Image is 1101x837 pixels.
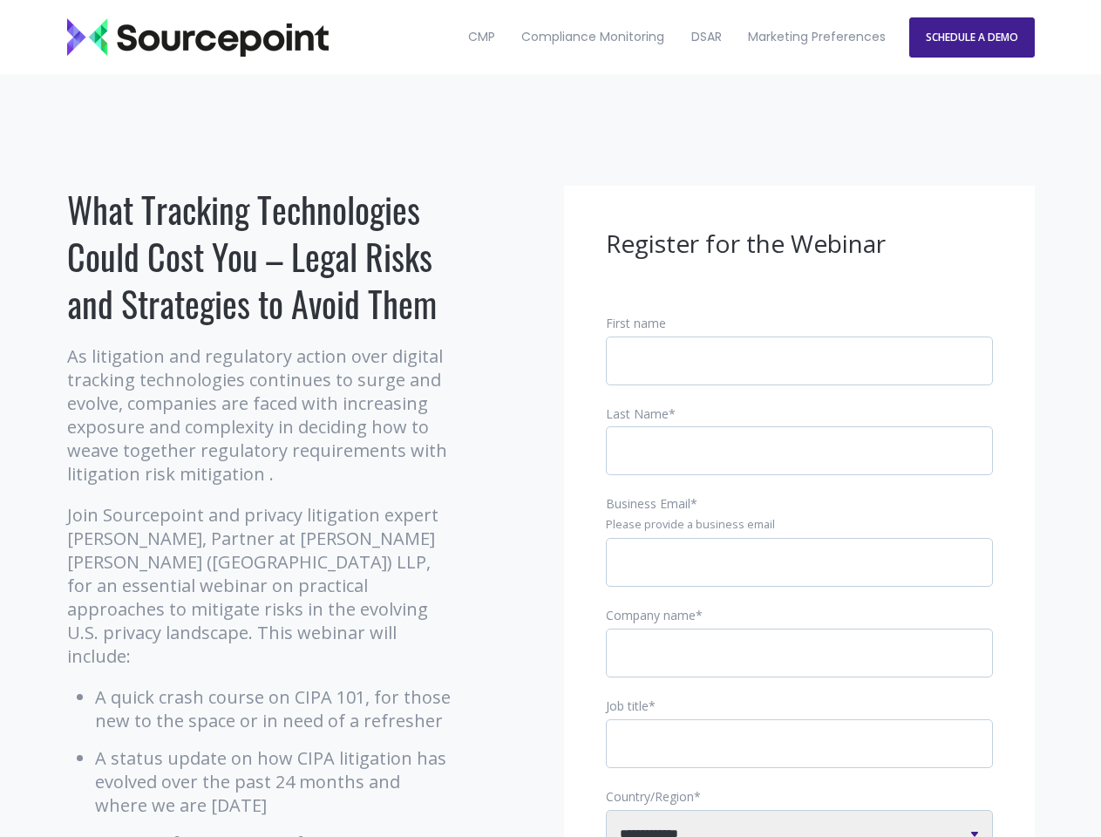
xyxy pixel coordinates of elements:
[67,503,455,668] p: Join Sourcepoint and privacy litigation expert [PERSON_NAME], Partner at [PERSON_NAME] [PERSON_NA...
[606,697,649,714] span: Job title
[67,18,329,57] img: Sourcepoint_logo_black_transparent (2)-2
[606,607,696,623] span: Company name
[95,746,455,817] li: A status update on how CIPA litigation has evolved over the past 24 months and where we are [DATE]
[606,495,690,512] span: Business Email
[606,788,694,805] span: Country/Region
[606,228,993,261] h3: Register for the Webinar
[67,344,455,486] p: As litigation and regulatory action over digital tracking technologies continues to surge and evo...
[95,685,455,732] li: A quick crash course on CIPA 101, for those new to the space or in need of a refresher
[909,17,1035,58] a: SCHEDULE A DEMO
[606,405,669,422] span: Last Name
[67,186,455,327] h1: What Tracking Technologies Could Cost You – Legal Risks and Strategies to Avoid Them
[606,517,993,533] legend: Please provide a business email
[606,315,666,331] span: First name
